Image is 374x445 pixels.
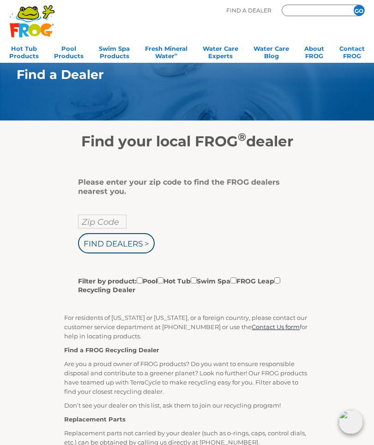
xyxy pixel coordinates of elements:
[64,313,310,341] p: For residents of [US_STATE] or [US_STATE], or a foreign country, please contact our customer serv...
[78,233,155,253] input: Find Dealers >
[145,42,187,60] a: Fresh MineralWater∞
[339,410,363,434] img: openIcon
[287,6,342,15] input: Zip Code Form
[78,276,289,295] label: Filter by product: Pool Hot Tub Swim Spa FROG Leap Recycling Dealer
[226,5,271,16] p: Find A Dealer
[99,42,130,60] a: Swim SpaProducts
[175,52,178,57] sup: ∞
[339,42,365,60] a: ContactFROG
[253,42,289,60] a: Water CareBlog
[64,346,159,354] strong: Find a FROG Recycling Dealer
[238,130,246,144] sup: ®
[304,42,324,60] a: AboutFROG
[137,277,143,283] input: Filter by product:PoolHot TubSwim SpaFROG LeapRecycling Dealer
[203,42,238,60] a: Water CareExperts
[157,277,163,283] input: Filter by product:PoolHot TubSwim SpaFROG LeapRecycling Dealer
[9,42,39,60] a: Hot TubProducts
[64,415,126,423] strong: Replacement Parts
[191,277,197,283] input: Filter by product:PoolHot TubSwim SpaFROG LeapRecycling Dealer
[17,67,334,82] h1: Find a Dealer
[252,323,300,331] a: Contact Us form
[3,132,371,150] h2: Find your local FROG dealer
[54,42,84,60] a: PoolProducts
[64,359,310,396] p: Are you a proud owner of FROG products? Do you want to ensure responsible disposal and contribute...
[78,178,289,196] div: Please enter your zip code to find the FROG dealers nearest you.
[354,5,364,16] input: GO
[274,277,280,283] input: Filter by product:PoolHot TubSwim SpaFROG LeapRecycling Dealer
[230,277,236,283] input: Filter by product:PoolHot TubSwim SpaFROG LeapRecycling Dealer
[64,401,310,410] p: Don’t see your dealer on this list, ask them to join our recycling program!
